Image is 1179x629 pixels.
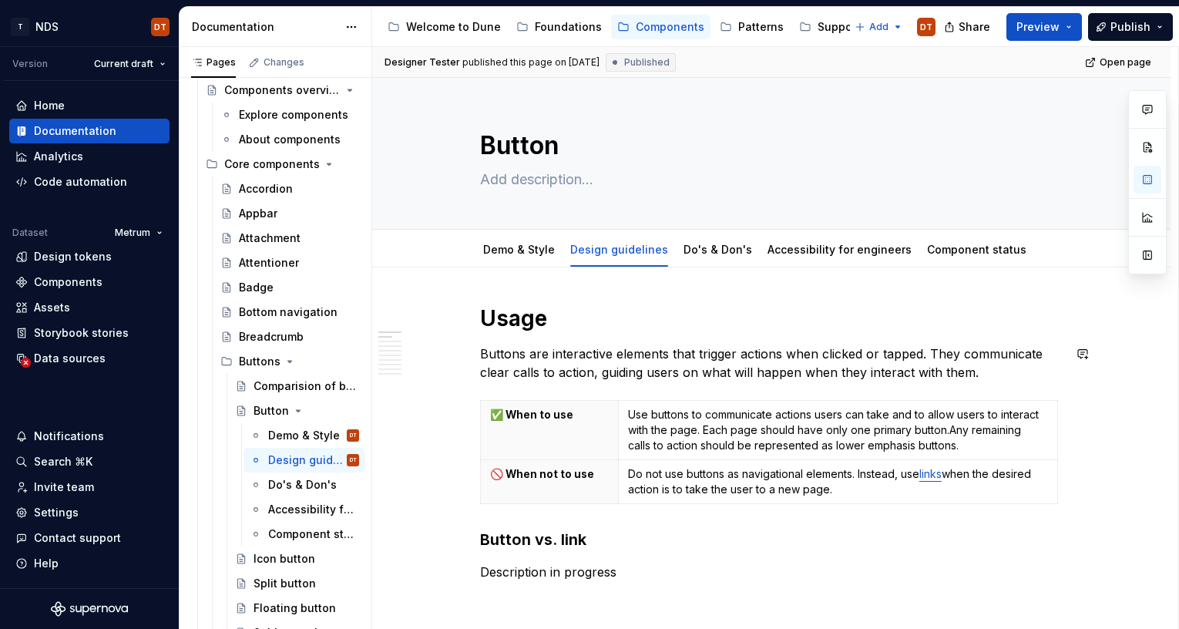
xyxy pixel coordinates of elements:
div: Search ⌘K [34,454,92,469]
div: Component status [268,526,356,542]
div: Foundations [535,19,602,35]
p: Buttons are interactive elements that trigger actions when clicked or tapped. They communicate cl... [480,345,1063,382]
div: Support [818,19,860,35]
div: Do's & Don's [268,477,337,493]
a: Patterns [714,15,790,39]
div: Split button [254,576,316,591]
div: Badge [239,280,274,295]
div: NDS [35,19,59,35]
div: Home [34,98,65,113]
a: Split button [229,571,365,596]
button: TNDSDT [3,10,176,43]
div: Components [636,19,704,35]
div: Button [254,403,289,419]
div: Appbar [239,206,277,221]
a: Explore components [214,103,365,127]
a: Welcome to Dune [381,15,507,39]
div: Accordion [239,181,293,197]
a: Do's & Don's [244,473,365,497]
div: Analytics [34,149,83,164]
span: Preview [1016,19,1060,35]
div: DT [920,21,932,33]
div: Help [34,556,59,571]
div: Changes [264,56,304,69]
h3: Button vs. link [480,529,1063,550]
div: Core components [224,156,320,172]
a: Components [611,15,710,39]
a: Data sources [9,346,170,371]
div: Notifications [34,429,104,444]
span: Publish [1110,19,1150,35]
a: Component status [244,522,365,547]
a: Icon button [229,547,365,571]
a: Accordion [214,177,365,201]
button: Metrum [108,222,170,244]
div: Components [34,274,102,290]
a: Home [9,93,170,118]
div: T [11,18,29,36]
div: Settings [34,505,79,520]
button: Search ⌘K [9,449,170,474]
a: Supernova Logo [51,601,128,617]
div: Accessibility for engineers [268,502,356,517]
div: Page tree [381,12,847,42]
textarea: Button [477,127,1060,164]
a: Breadcrumb [214,325,365,349]
span: Published [624,56,670,69]
button: Preview [1006,13,1082,41]
button: Contact support [9,526,170,550]
div: Welcome to Dune [406,19,501,35]
div: Dataset [12,227,48,239]
a: Badge [214,275,365,300]
button: Share [936,13,1000,41]
div: Accessibility for engineers [761,233,918,265]
a: Storybook stories [9,321,170,345]
a: Comparision of buttons [229,374,365,399]
div: Invite team [34,479,94,495]
div: Component status [921,233,1033,265]
h1: Usage [480,304,1063,332]
button: Help [9,551,170,576]
span: Current draft [94,58,153,70]
span: Add [869,21,888,33]
div: Bottom navigation [239,304,338,320]
a: Accessibility for engineers [244,497,365,522]
a: Accessibility for engineers [768,243,912,256]
button: Current draft [87,53,173,75]
a: Documentation [9,119,170,143]
div: Patterns [738,19,784,35]
div: Demo & Style [268,428,340,443]
div: Buttons [239,354,280,369]
div: Icon button [254,551,315,567]
a: Demo & Style [483,243,555,256]
div: DT [350,428,357,443]
span: Share [959,19,990,35]
p: ✅ When to use [490,407,609,422]
a: Bottom navigation [214,300,365,325]
a: Design tokens [9,244,170,269]
a: Support [793,15,866,39]
div: DT [154,21,166,33]
div: Design guidelines [564,233,674,265]
button: Add [850,16,908,38]
div: Code automation [34,174,127,190]
a: Components [9,270,170,294]
a: Analytics [9,144,170,169]
div: Core components [200,152,365,177]
p: 🚫 When not to use [490,466,609,482]
div: Storybook stories [34,325,129,341]
a: Code automation [9,170,170,194]
a: Settings [9,500,170,525]
a: Demo & StyleDT [244,423,365,448]
div: Comparision of buttons [254,378,356,394]
div: Design tokens [34,249,112,264]
a: Open page [1080,52,1158,73]
div: DT [350,452,357,468]
div: About components [239,132,341,147]
a: Button [229,399,365,423]
div: published this page on [DATE] [462,56,600,69]
div: Version [12,58,48,70]
a: Do's & Don's [684,243,752,256]
a: Design guidelinesDT [244,448,365,473]
p: Do not use buttons as navigational elements. Instead, use when the desired action is to take the ... [628,466,1048,497]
